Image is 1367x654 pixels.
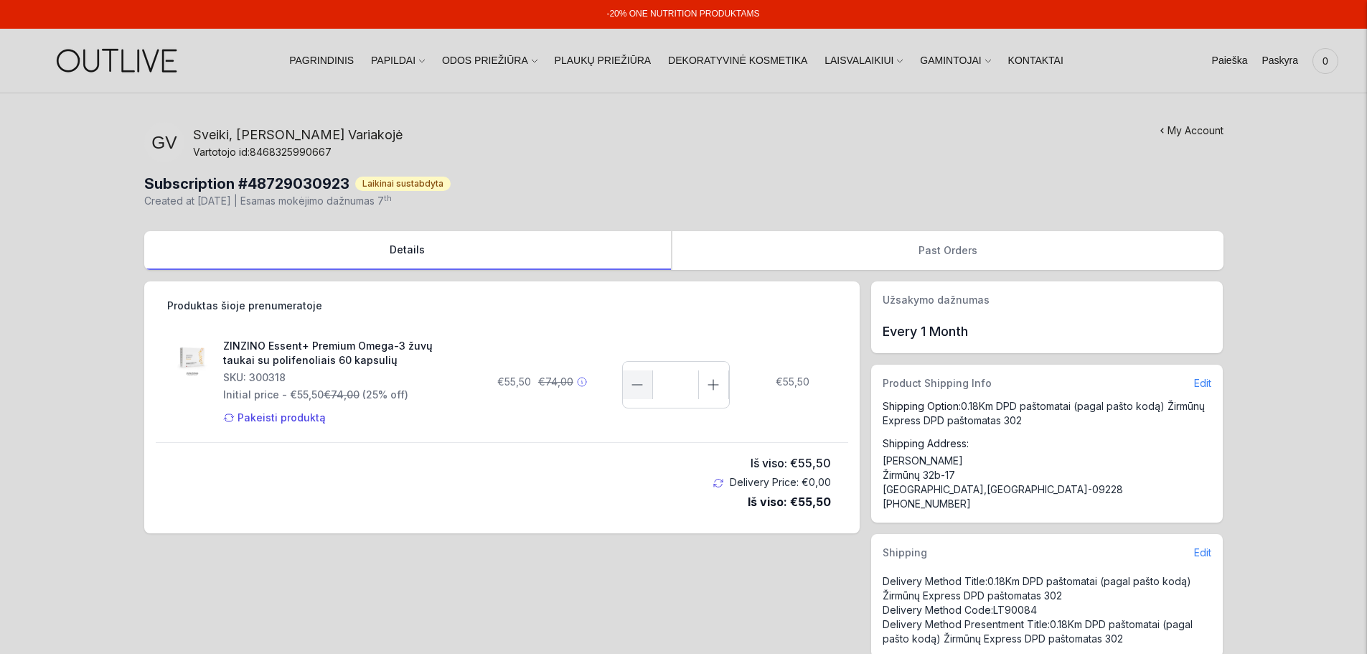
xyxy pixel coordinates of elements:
[238,175,349,192] span: # 48729030923
[289,45,354,77] a: PAGRINDINIS
[234,194,238,208] span: |
[223,340,433,366] span: ZINZINO Essent+ Premium Omega-3 žuvų taukai su polifenoliais 60 kapsulių
[751,456,787,470] span: Iš viso
[993,604,1037,616] span: LT90084
[748,495,787,509] span: Iš viso
[223,371,246,383] span: SKU
[623,370,653,400] button: Decrease
[883,428,1212,451] p: Shipping Address
[1048,618,1050,630] span: :
[156,293,334,319] p: Produktas šioje prenumeratoje
[236,127,344,142] span: [PERSON_NAME]
[355,177,451,191] span: Laikinai sustabdyta
[240,194,392,208] span: Esamas mokėjimo dažnumas
[984,483,1092,495] span: , [GEOGRAPHIC_DATA] -
[193,145,403,159] div: Vartotojo id : 8468325990667
[1194,546,1211,560] p: Edit
[668,45,807,77] a: DEKORATYVINĖ KOSMETIKA
[243,371,246,383] span: :
[797,476,799,488] span: :
[784,495,787,509] span: :
[672,231,1223,270] button: Past Orders
[959,400,961,412] span: :
[371,45,425,77] a: PAPILDAI
[538,375,573,389] span: €74,00
[144,231,672,270] button: Details
[1157,122,1223,139] button: My Account
[362,388,408,401] span: (25% off)
[776,375,809,389] span: €55,50
[1262,45,1298,77] a: Paskyra
[883,575,987,587] span: Delivery Method Title
[883,400,1205,426] span: 0.18Km DPD paštomatai (pagal pašto kodą) Žirmūnų Express DPD paštomatas 302
[348,127,403,142] span: Variakojė
[967,437,969,449] span: :
[384,194,392,203] sup: th
[883,618,1050,630] span: Delivery Method Presentment Title
[1008,45,1063,77] a: KONTAKTAI
[883,604,993,616] span: Delivery Method Code
[883,400,961,412] span: Shipping Option
[324,388,360,401] span: €74,00
[883,454,963,467] span: [PERSON_NAME]
[144,194,1223,208] div: Created at [DATE]
[1312,45,1338,77] a: 0
[883,575,1191,602] span: 0.18Km DPD paštomatai (pagal pašto kodą) Žirmūnų Express DPD paštomatas 302
[497,375,531,389] span: €55,50
[144,175,238,192] span: Subscription
[223,388,463,402] li: Initial price - €55,50
[883,376,992,391] p: Product Shipping Info
[985,575,987,587] span: :
[790,493,831,510] span: €55,50
[606,9,759,19] a: -20% ONE NUTRITION PRODUKTAMS
[699,370,729,400] button: Increase
[193,125,403,145] h2: Sveiki,
[802,475,831,490] span: €0,00
[790,456,831,470] span: €55,50
[1194,376,1211,391] p: Edit
[442,45,537,77] a: ODOS PRIEŽIŪRA
[730,476,799,488] span: Delivery Price
[883,293,1080,307] p: Užsakymo dažnumas
[991,604,993,616] span: :
[883,313,1212,342] h3: Every 1 Month
[784,456,787,470] span: :
[1315,51,1335,71] span: 0
[555,45,652,77] a: PLAUKŲ PRIEŽIŪRA
[920,45,990,77] a: GAMINTOJAI
[223,411,326,425] span: Pakeisti produktą
[29,36,208,85] img: OUTLIVE
[1212,45,1248,77] a: Paieška
[883,451,1212,511] address: [GEOGRAPHIC_DATA] 09228
[883,546,927,560] p: Shipping
[249,371,286,383] span: 300318
[883,497,971,510] span: [PHONE_NUMBER]
[825,45,903,77] a: LAISVALAIKIUI
[377,194,392,208] span: 7
[883,469,955,481] span: Žirmūnų 32b-17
